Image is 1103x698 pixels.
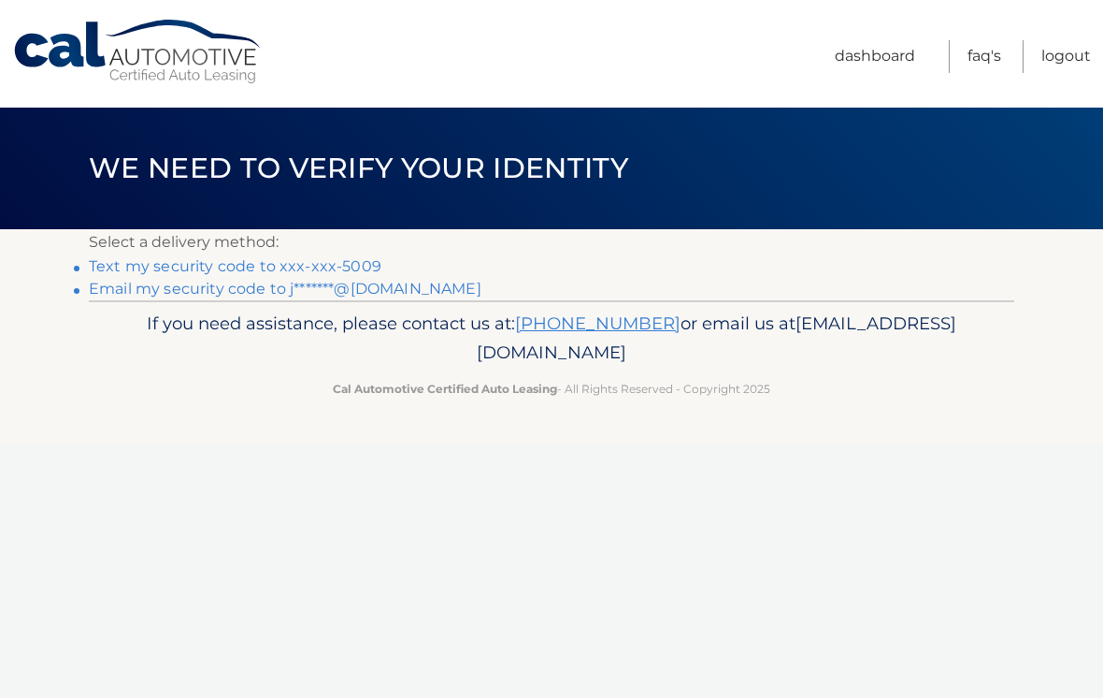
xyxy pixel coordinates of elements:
[89,229,1014,255] p: Select a delivery method:
[89,151,628,185] span: We need to verify your identity
[967,40,1001,73] a: FAQ's
[89,280,481,298] a: Email my security code to j*******@[DOMAIN_NAME]
[1041,40,1091,73] a: Logout
[89,257,381,275] a: Text my security code to xxx-xxx-5009
[12,19,265,85] a: Cal Automotive
[333,382,557,396] strong: Cal Automotive Certified Auto Leasing
[835,40,915,73] a: Dashboard
[101,309,1002,369] p: If you need assistance, please contact us at: or email us at
[515,313,680,334] a: [PHONE_NUMBER]
[101,379,1002,399] p: - All Rights Reserved - Copyright 2025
